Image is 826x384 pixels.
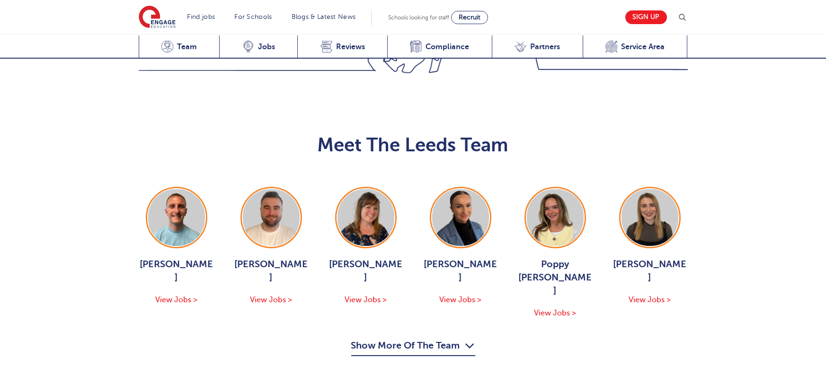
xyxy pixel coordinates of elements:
a: Sign up [625,10,667,24]
a: Team [139,35,220,59]
img: Joanne Wright [338,189,394,246]
span: [PERSON_NAME] [423,258,498,284]
span: Schools looking for staff [388,14,449,21]
button: Show More Of The Team [351,338,475,356]
span: View Jobs > [439,296,481,304]
a: Jobs [219,35,297,59]
a: [PERSON_NAME] View Jobs > [328,187,404,306]
a: [PERSON_NAME] View Jobs > [612,187,688,306]
a: Compliance [387,35,492,59]
span: View Jobs > [250,296,292,304]
a: Reviews [297,35,387,59]
a: Partners [492,35,583,59]
span: Recruit [459,14,480,21]
span: Reviews [336,42,365,52]
img: Poppy Burnside [527,189,584,246]
span: Jobs [258,42,275,52]
a: Service Area [583,35,688,59]
img: Holly Johnson [432,189,489,246]
a: [PERSON_NAME] View Jobs > [233,187,309,306]
span: Team [177,42,197,52]
img: Layla McCosker [622,189,678,246]
a: Blogs & Latest News [292,13,356,20]
a: Find jobs [187,13,215,20]
img: Chris Rushton [243,189,300,246]
span: Poppy [PERSON_NAME] [517,258,593,297]
span: [PERSON_NAME] [612,258,688,284]
a: [PERSON_NAME] View Jobs > [423,187,498,306]
span: Service Area [621,42,665,52]
span: [PERSON_NAME] [233,258,309,284]
a: Recruit [451,11,488,24]
a: For Schools [234,13,272,20]
span: View Jobs > [155,296,197,304]
img: George Dignam [148,189,205,246]
span: View Jobs > [629,296,671,304]
h2: Meet The Leeds Team [139,134,688,157]
span: Partners [530,42,560,52]
a: [PERSON_NAME] View Jobs > [139,187,214,306]
span: Compliance [426,42,469,52]
span: View Jobs > [534,309,576,317]
span: View Jobs > [345,296,387,304]
img: Engage Education [139,6,176,29]
span: [PERSON_NAME] [328,258,404,284]
a: Poppy [PERSON_NAME] View Jobs > [517,187,593,319]
span: [PERSON_NAME] [139,258,214,284]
